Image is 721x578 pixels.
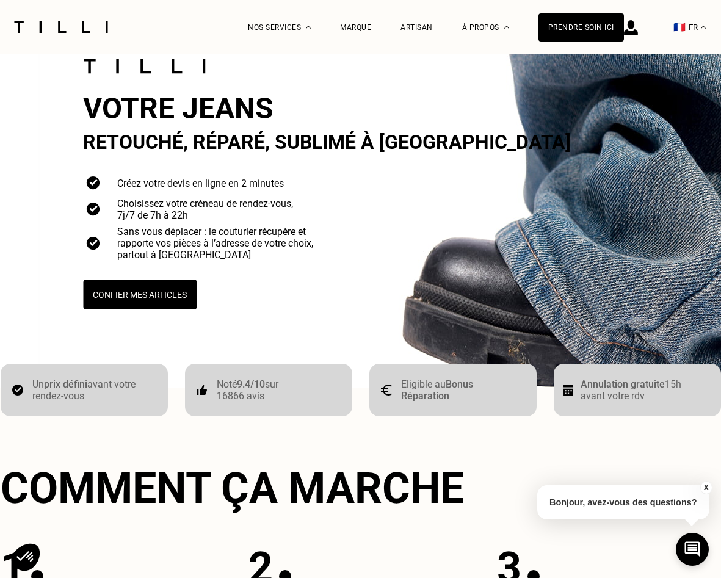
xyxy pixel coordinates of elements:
img: Menu déroulant [306,26,311,29]
h2: Comment ça marche [1,463,721,513]
a: Prendre soin ici [538,13,624,42]
span: Noté [217,378,237,390]
img: check [10,383,25,397]
span: Annulation gratuite [581,378,665,390]
p: Bonjour, avez-vous des questions? [537,485,709,519]
img: check [195,383,209,397]
img: check [83,173,103,193]
span: 15h avant votre rdv [581,378,681,402]
img: check [379,383,394,397]
span: sur [265,378,278,390]
span: 🇫🇷 [673,21,686,33]
img: check [83,233,103,253]
span: prix défini [44,378,87,390]
span: 9.4/10 [237,378,265,390]
span: Créez votre devis en ligne en 2 minutes [117,177,284,189]
a: Artisan [400,23,433,32]
span: Eligible au [401,378,446,390]
span: Votre jeans [83,91,274,126]
span: Un [32,378,44,390]
img: Tilli [83,59,205,74]
img: Menu déroulant à propos [504,26,509,29]
span: Choisissez votre créneau de rendez-vous, 7j/7 de 7h à 22h [117,198,293,221]
button: Confier mes articles [83,280,197,309]
img: Logo du service de couturière Tilli [10,21,112,33]
span: avant votre rendez-vous [32,378,136,402]
button: X [700,481,712,494]
img: check [563,385,573,396]
img: menu déroulant [701,26,706,29]
img: check [83,200,103,219]
a: Marque [340,23,371,32]
span: Bonus Réparation [401,378,473,402]
img: icône connexion [624,20,638,35]
span: 16866 avis [217,390,264,402]
span: Sans vous déplacer : le couturier récupère et rapporte vos pièces à l’adresse de votre choix, par... [117,226,313,261]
